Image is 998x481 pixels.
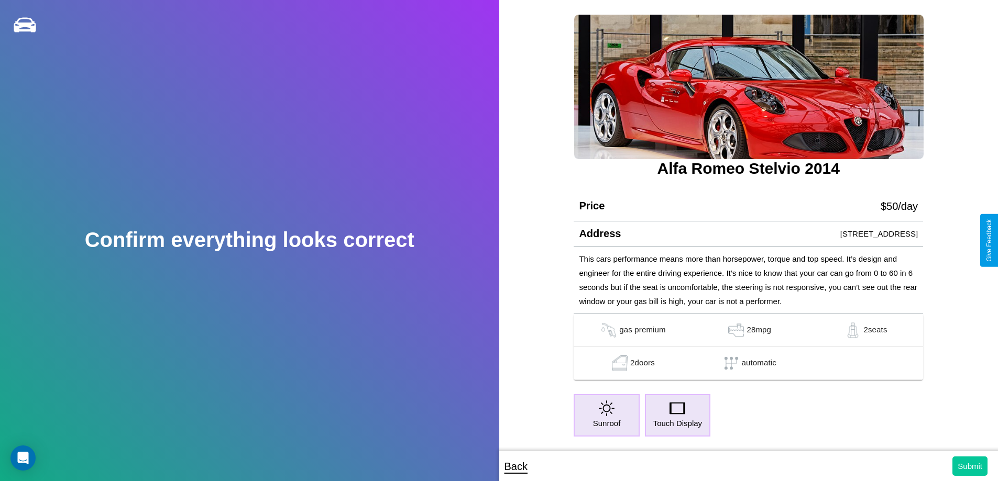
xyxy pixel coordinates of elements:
p: 28 mpg [747,322,771,338]
p: Back [505,457,528,476]
p: This cars performance means more than horsepower, torque and top speed. It’s design and engineer ... [579,252,918,308]
img: gas [842,322,863,338]
p: 2 doors [630,355,655,371]
img: gas [609,355,630,371]
h4: Price [579,200,605,212]
button: Submit [952,456,988,476]
div: Open Intercom Messenger [10,445,36,471]
h4: Address [579,228,621,240]
img: gas [598,322,619,338]
div: Give Feedback [985,219,993,262]
table: simple table [574,314,923,380]
p: gas premium [619,322,665,338]
p: automatic [742,355,776,371]
h3: Alfa Romeo Stelvio 2014 [574,160,923,177]
h2: Confirm everything looks correct [85,228,414,252]
p: 2 seats [863,322,887,338]
p: [STREET_ADDRESS] [840,227,918,241]
img: gas [726,322,747,338]
p: $ 50 /day [881,197,918,216]
p: Touch Display [653,416,702,430]
p: Sunroof [593,416,621,430]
